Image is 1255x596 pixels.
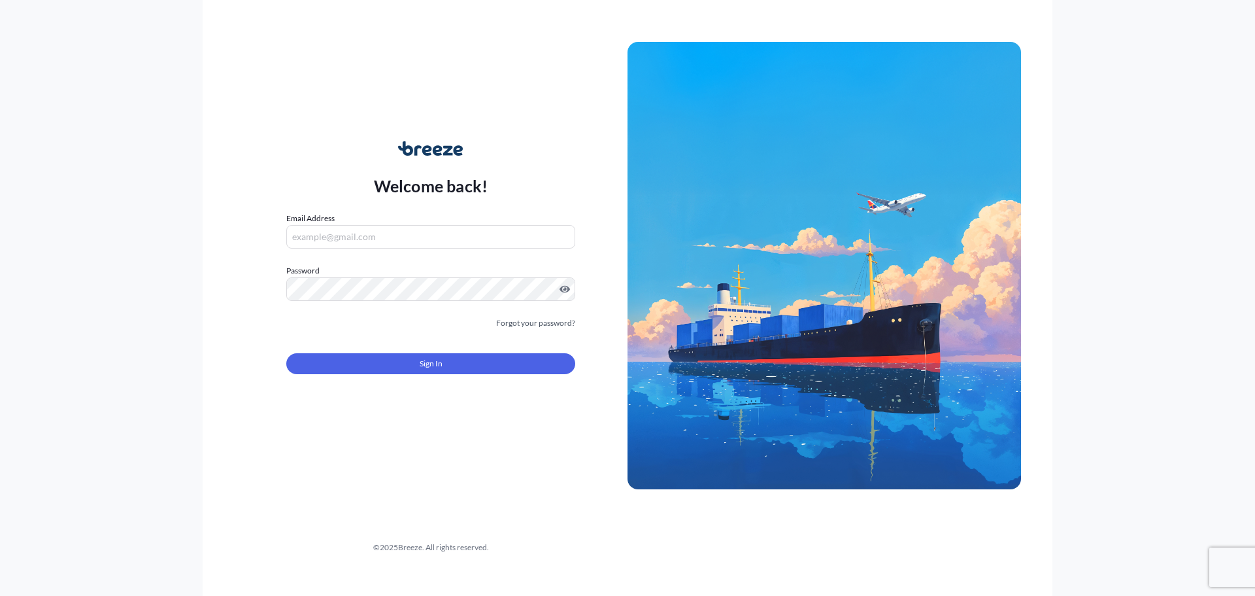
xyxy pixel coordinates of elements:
button: Show password [560,284,570,294]
button: Sign In [286,353,575,374]
p: Welcome back! [374,175,488,196]
input: example@gmail.com [286,225,575,249]
label: Password [286,264,575,277]
div: © 2025 Breeze. All rights reserved. [234,541,627,554]
img: Ship illustration [627,42,1021,489]
span: Sign In [420,357,443,370]
a: Forgot your password? [496,317,575,330]
label: Email Address [286,212,335,225]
